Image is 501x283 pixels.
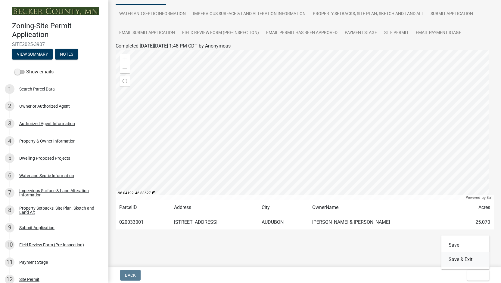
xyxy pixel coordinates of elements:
[5,257,14,267] div: 11
[341,23,381,43] a: Payment Stage
[189,5,309,24] a: Impervious Surface & Land Alteration Information
[116,200,170,215] td: ParcelID
[5,101,14,111] div: 2
[487,195,492,200] a: Esri
[19,226,54,230] div: Submit Application
[441,252,490,267] button: Save & Exit
[19,260,48,264] div: Payment Stage
[120,270,141,281] button: Back
[258,200,309,215] td: City
[456,200,494,215] td: Acres
[12,42,96,47] span: SITE2025-3907
[12,22,104,39] h4: Zoning-Site Permit Application
[5,84,14,94] div: 1
[19,156,70,160] div: Dwelling Proposed Projects
[427,5,477,24] a: Submit Application
[120,54,130,64] div: Zoom in
[12,49,53,60] button: View Summary
[456,215,494,230] td: 25.070
[116,5,189,24] a: Water and Septic Information
[5,223,14,232] div: 9
[120,64,130,73] div: Zoom out
[5,205,14,215] div: 8
[14,68,54,75] label: Show emails
[309,200,456,215] td: OwnerName
[120,76,130,86] div: Find my location
[19,277,39,281] div: Site Permit
[19,122,75,126] div: Authorized Agent Information
[5,188,14,198] div: 7
[309,215,456,230] td: [PERSON_NAME] & [PERSON_NAME]
[258,215,309,230] td: AUDUBON
[19,189,99,197] div: Impervious Surface & Land Alteration Information
[381,23,412,43] a: Site Permit
[116,23,179,43] a: Email Submit Application
[441,238,490,252] button: Save
[19,174,74,178] div: Water and Septic Information
[12,7,99,15] img: Becker County, Minnesota
[19,87,55,91] div: Search Parcel Data
[5,240,14,250] div: 10
[19,104,70,108] div: Owner or Authorized Agent
[19,139,76,143] div: Property & Owner Information
[5,171,14,180] div: 6
[116,43,231,49] span: Completed [DATE][DATE] 1:48 PM CDT by Anonymous
[5,119,14,128] div: 3
[55,49,78,60] button: Notes
[472,273,481,278] span: Exit
[441,235,490,269] div: Exit
[412,23,465,43] a: Email Payment Stage
[5,136,14,146] div: 4
[125,273,136,278] span: Back
[309,5,427,24] a: Property Setbacks, Site Plan, Sketch and Land Alt
[170,200,258,215] td: Address
[263,23,341,43] a: Email Permit Has Been Approved
[467,270,489,281] button: Exit
[12,52,53,57] wm-modal-confirm: Summary
[464,195,494,200] div: Powered by
[116,215,170,230] td: 020033001
[19,206,99,214] div: Property Setbacks, Site Plan, Sketch and Land Alt
[55,52,78,57] wm-modal-confirm: Notes
[19,243,84,247] div: Field Review Form (Pre-Inspection)
[5,153,14,163] div: 5
[170,215,258,230] td: [STREET_ADDRESS]
[179,23,263,43] a: Field Review Form (Pre-Inspection)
